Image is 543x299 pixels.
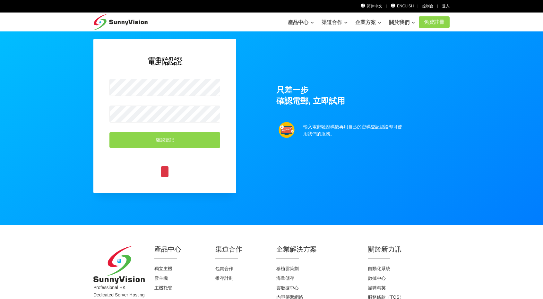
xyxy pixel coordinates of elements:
a: 企業方案 [355,16,381,29]
a: 登入 [442,4,450,8]
h2: 電郵認證 [109,55,220,67]
a: 數據中心 [368,276,386,281]
a: 雲主機 [154,276,168,281]
a: 獨立主機 [154,266,172,271]
a: 海量儲存 [276,276,294,281]
h2: 產品中心 [154,244,206,254]
a: 简体中文 [360,4,382,8]
a: 誠聘精英 [368,285,386,290]
h2: 關於新力訊 [368,244,450,254]
p: 輸入電郵驗證碼後再用自己的密碼登記認證即可使用我們的服務。 [303,123,404,138]
a: 產品中心 [288,16,314,29]
a: 自動化系統 [368,266,390,271]
a: 包銷合作 [215,266,233,271]
a: 移植雲策劃 [276,266,299,271]
img: support.png [279,122,295,138]
a: 主機托管 [154,285,172,290]
li: | [386,3,387,9]
img: SunnyVision Limited [93,246,145,284]
a: 關於我們 [389,16,415,29]
li: | [437,3,438,9]
h1: 只差一步 確認電郵, 立即試用 [276,85,450,107]
li: | [418,3,418,9]
a: 免費註冊 [419,16,450,28]
button: 確認登記 [109,132,220,148]
a: 雲數據中心 [276,285,299,290]
a: English [390,4,414,8]
a: 渠道合作 [322,16,348,29]
h2: 企業解決方案 [276,244,358,254]
h2: 渠道合作 [215,244,267,254]
a: 推存計劃 [215,276,233,281]
a: 控制台 [422,4,434,8]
